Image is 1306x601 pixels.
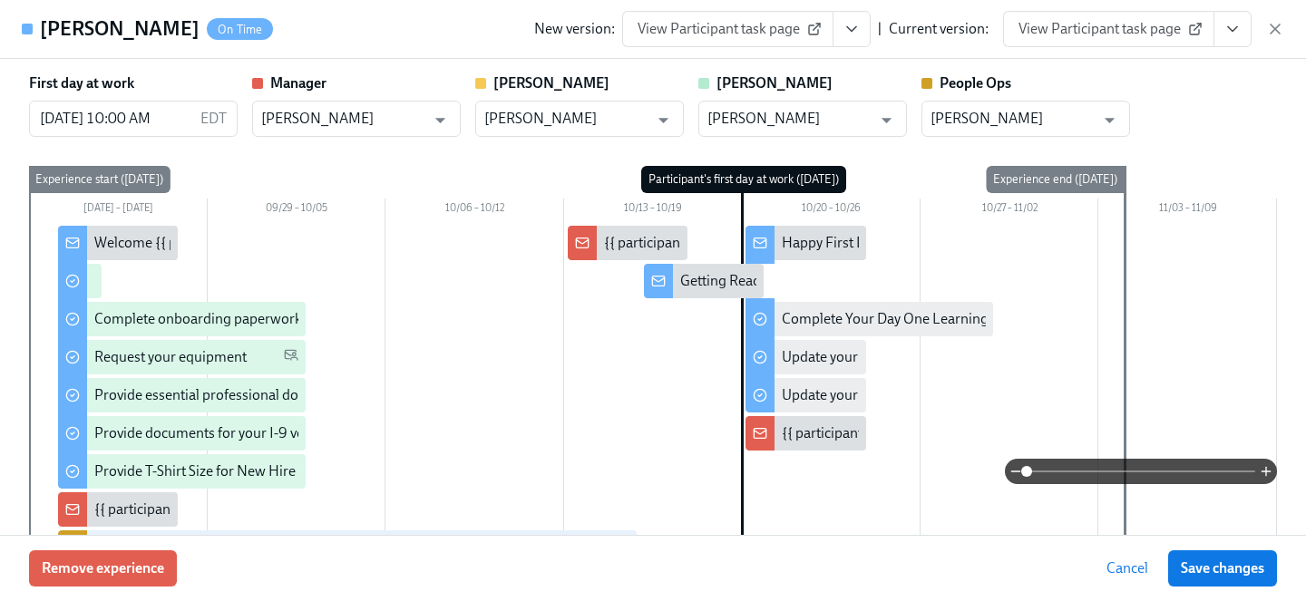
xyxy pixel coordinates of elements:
div: 09/29 – 10/05 [208,199,386,222]
strong: [PERSON_NAME] [716,74,833,92]
div: {{ participant.fullName }} Starting! [94,499,307,519]
div: Complete onboarding paperwork in [GEOGRAPHIC_DATA] [94,309,461,329]
div: Experience end ([DATE]) [986,166,1125,193]
div: Complete Your Day One Learning Path [782,309,1020,329]
button: Open [872,106,901,134]
button: Cancel [1094,550,1161,586]
h4: [PERSON_NAME] [40,15,200,43]
div: Experience start ([DATE]) [28,166,171,193]
button: View task page [833,11,871,47]
div: Provide essential professional documentation [94,385,377,405]
strong: People Ops [940,74,1011,92]
button: View task page [1213,11,1252,47]
button: Save changes [1168,550,1277,586]
div: Update your Email Signature [782,385,959,405]
span: Remove experience [42,559,164,577]
button: Open [1096,106,1124,134]
span: View Participant task page [638,20,818,38]
label: First day at work [29,73,134,93]
div: Update your Linkedin profile [782,347,959,367]
span: Save changes [1181,559,1264,577]
div: Participant's first day at work ([DATE]) [641,166,846,193]
span: Personal Email [284,347,298,368]
span: View Participant task page [1018,20,1199,38]
span: Cancel [1106,559,1148,577]
div: 10/06 – 10/12 [385,199,564,222]
strong: Manager [270,74,326,92]
div: | [878,19,882,39]
button: Open [426,106,454,134]
div: 11/03 – 11/09 [1098,199,1277,222]
div: Provide documents for your I-9 verification [94,423,359,443]
a: View Participant task page [1003,11,1214,47]
div: Complete your background check in Checkr [94,271,363,291]
div: Request your equipment [94,347,247,367]
span: On Time [207,23,273,36]
button: Open [649,106,677,134]
button: Remove experience [29,550,177,586]
div: 10/20 – 10/26 [742,199,921,222]
div: [DATE] – [DATE] [29,199,208,222]
div: Happy First Day {{ participant.firstName }}! [782,233,1048,253]
div: {{ participant.firstName }} starts [DATE]! [782,423,1030,443]
p: EDT [200,109,227,129]
div: Welcome {{ participant.firstName }}! [94,233,320,253]
strong: [PERSON_NAME] [493,74,609,92]
div: 10/13 – 10/19 [564,199,743,222]
div: Current version: [889,19,989,39]
div: Getting Ready for Onboarding [680,271,867,291]
div: 10/27 – 11/02 [921,199,1099,222]
div: New version: [534,19,615,39]
a: View Participant task page [622,11,833,47]
div: {{ participant.fullName }} starts in a week 🎉 [604,233,878,253]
